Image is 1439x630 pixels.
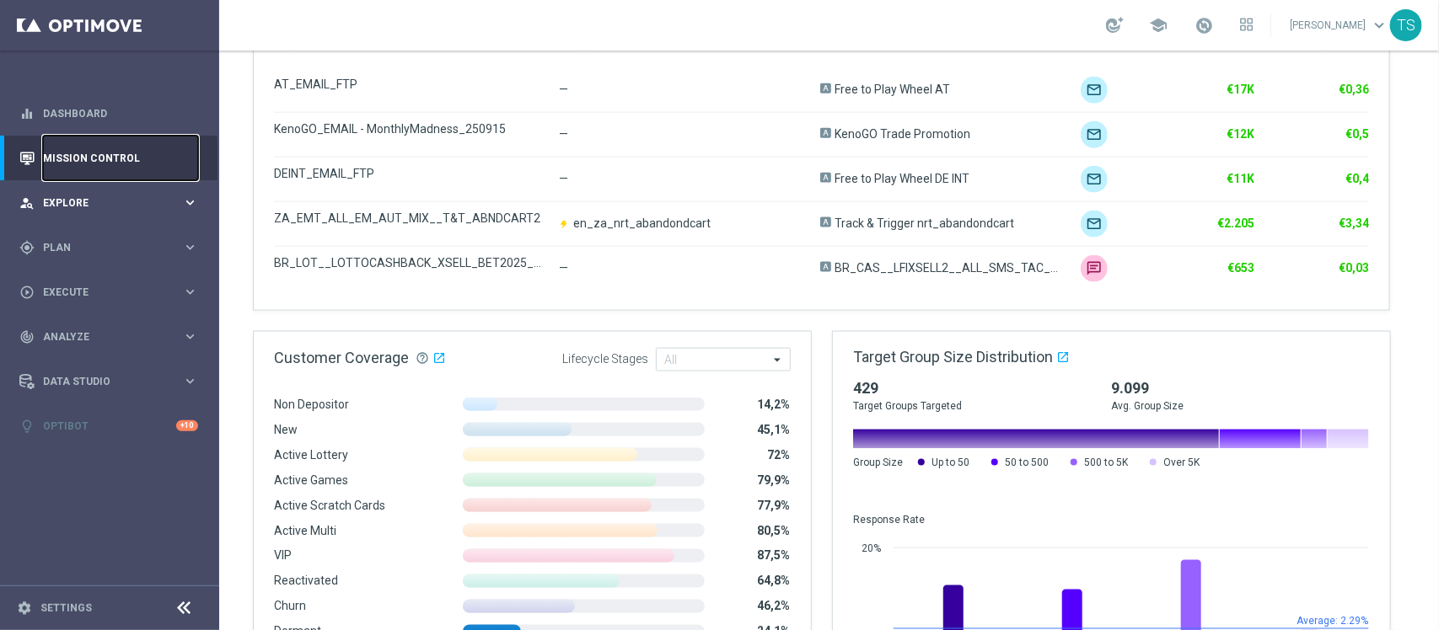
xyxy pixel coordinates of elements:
div: +10 [176,420,198,431]
i: settings [17,601,32,616]
i: keyboard_arrow_right [182,373,198,389]
i: lightbulb [19,419,35,434]
div: Mission Control [19,136,198,180]
i: keyboard_arrow_right [182,328,198,344]
button: play_circle_outline Execute keyboard_arrow_right [19,286,199,299]
span: school [1149,16,1168,35]
button: person_search Explore keyboard_arrow_right [19,196,199,210]
div: Plan [19,240,182,255]
span: Explore [43,198,182,208]
div: Dashboard [19,91,198,136]
span: Data Studio [43,376,182,387]
i: play_circle_outline [19,285,35,300]
i: equalizer [19,106,35,121]
div: Optibot [19,403,198,448]
div: Explore [19,195,182,211]
i: keyboard_arrow_right [182,239,198,255]
span: Analyze [43,332,182,342]
div: Execute [19,285,182,300]
div: Data Studio [19,374,182,389]
i: keyboard_arrow_right [182,284,198,300]
div: Analyze [19,329,182,344]
i: keyboard_arrow_right [182,195,198,211]
span: Execute [43,287,182,297]
a: Dashboard [43,91,198,136]
a: Optibot [43,403,176,448]
button: lightbulb Optibot +10 [19,419,199,433]
i: gps_fixed [19,240,35,255]
button: equalizer Dashboard [19,107,199,120]
button: Data Studio keyboard_arrow_right [19,375,199,388]
button: gps_fixed Plan keyboard_arrow_right [19,241,199,254]
a: Settings [40,603,92,613]
button: Mission Control [19,152,199,165]
a: Mission Control [43,136,198,180]
i: person_search [19,195,35,211]
span: Plan [43,243,182,253]
a: [PERSON_NAME]keyboard_arrow_down [1288,13,1390,38]
div: TS [1390,9,1422,41]
i: track_changes [19,329,35,344]
button: track_changes Analyze keyboard_arrow_right [19,330,199,344]
span: keyboard_arrow_down [1370,16,1388,35]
